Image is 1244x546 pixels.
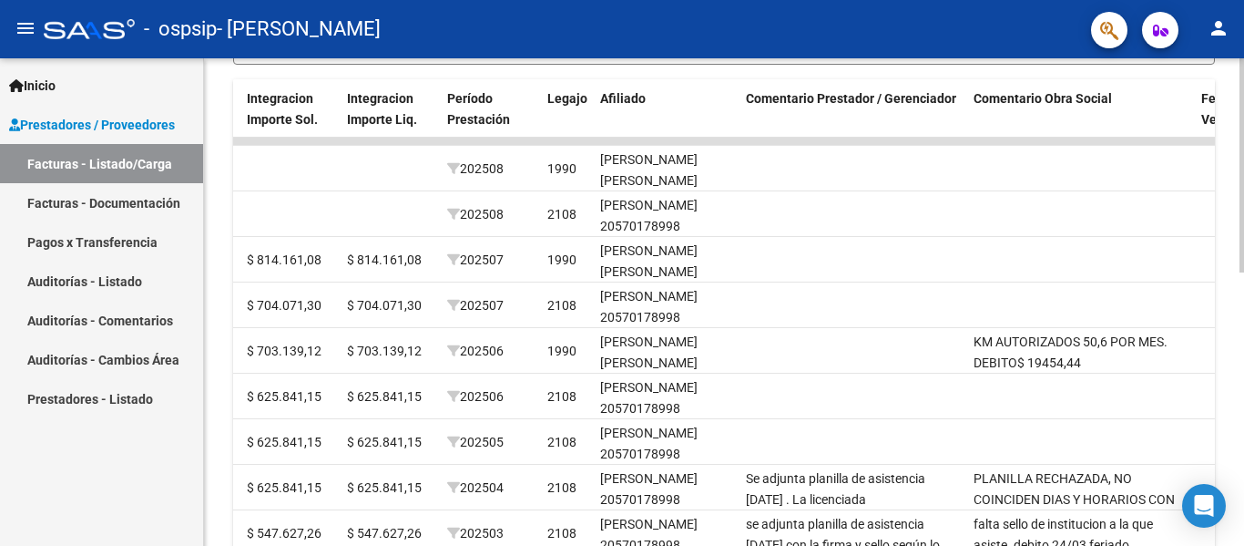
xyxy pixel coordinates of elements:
datatable-header-cell: Comentario Obra Social [966,79,1194,160]
datatable-header-cell: Afiliado [593,79,739,160]
span: Legajo [547,91,587,106]
span: $ 547.627,26 [347,526,422,541]
span: Prestadores / Proveedores [9,115,175,135]
span: $ 625.841,15 [347,389,422,404]
datatable-header-cell: Comentario Prestador / Gerenciador [739,79,966,160]
span: $ 625.841,15 [347,480,422,495]
span: Comentario Obra Social [974,91,1112,106]
span: 202503 [447,526,504,541]
span: Período Prestación [447,91,510,127]
span: Integracion Importe Liq. [347,91,417,127]
div: [PERSON_NAME] 20570178998 [600,286,731,328]
div: 2108 [547,295,576,316]
datatable-header-cell: Integracion Importe Liq. [340,79,440,160]
datatable-header-cell: Integracion Importe Sol. [240,79,340,160]
div: 1990 [547,159,576,180]
span: $ 814.161,08 [347,252,422,267]
datatable-header-cell: Legajo [540,79,593,160]
div: 2108 [547,523,576,544]
div: [PERSON_NAME] [PERSON_NAME] 20554244352 [600,241,731,303]
mat-icon: menu [15,17,36,39]
span: $ 703.139,12 [247,344,321,358]
span: $ 814.161,08 [247,252,321,267]
span: Afiliado [600,91,646,106]
span: 202507 [447,298,504,313]
span: 202508 [447,207,504,221]
span: - [PERSON_NAME] [217,9,381,49]
div: [PERSON_NAME] [PERSON_NAME] 20554244352 [600,149,731,211]
div: 2108 [547,386,576,407]
span: $ 703.139,12 [347,344,422,358]
div: [PERSON_NAME] 20570178998 [600,469,731,510]
mat-icon: person [1208,17,1229,39]
div: 2108 [547,432,576,453]
span: KM AUTORIZADOS 50,6 POR MES. DEBITO$ 19454,44 [974,335,1168,370]
span: 202507 [447,252,504,267]
datatable-header-cell: Período Prestación [440,79,540,160]
span: $ 625.841,15 [247,480,321,495]
div: [PERSON_NAME] 20570178998 [600,195,731,237]
span: - ospsip [144,9,217,49]
div: 2108 [547,204,576,225]
div: [PERSON_NAME] 20570178998 [600,423,731,465]
span: 202505 [447,435,504,449]
span: 202508 [447,161,504,176]
span: $ 625.841,15 [247,435,321,449]
span: $ 704.071,30 [347,298,422,313]
span: $ 625.841,15 [347,435,422,449]
span: 202506 [447,344,504,358]
div: 1990 [547,250,576,271]
span: $ 625.841,15 [247,389,321,404]
span: Inicio [9,76,56,96]
span: 202504 [447,480,504,495]
span: $ 547.627,26 [247,526,321,541]
div: 2108 [547,478,576,499]
div: Open Intercom Messenger [1182,484,1226,528]
span: Comentario Prestador / Gerenciador [746,91,956,106]
span: $ 704.071,30 [247,298,321,313]
span: 202506 [447,389,504,404]
span: Integracion Importe Sol. [247,91,318,127]
div: [PERSON_NAME] 20570178998 [600,377,731,419]
div: 1990 [547,341,576,362]
div: [PERSON_NAME] [PERSON_NAME] 20554244352 [600,332,731,394]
